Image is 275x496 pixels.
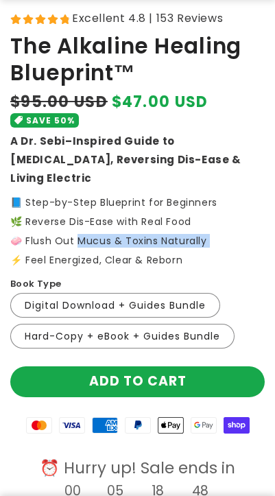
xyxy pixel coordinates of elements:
[10,293,220,318] label: Digital Download + Guides Bundle
[72,9,223,29] span: Excellent 4.8 | 153 Reviews
[10,91,108,113] s: $95.00 USD
[10,198,265,265] p: 📘 Step-by-Step Blueprint for Beginners 🌿 Reverse Dis-Ease with Real Food 🧼 Flush Out Mucus & Toxi...
[10,134,241,185] strong: A Dr. Sebi–Inspired Guide to [MEDICAL_DATA], Reversing Dis-Ease & Living Electric
[24,458,251,479] div: ⏰ Hurry up! Sale ends in
[10,324,235,349] label: Hard-Copy + eBook + Guides Bundle
[112,91,208,113] span: $47.00 USD
[10,33,265,86] h1: The Alkaline Healing Blueprint™
[10,277,62,291] label: Book Type
[26,113,75,128] span: SAVE 50%
[10,366,265,397] button: Add to cart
